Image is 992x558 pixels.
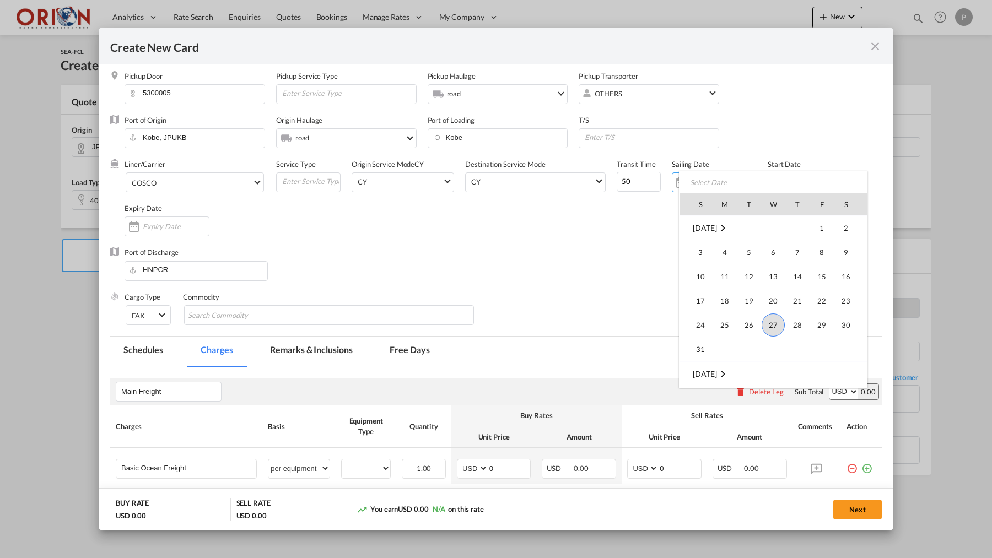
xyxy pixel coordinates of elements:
[738,266,760,288] span: 12
[693,369,716,378] span: [DATE]
[786,290,808,312] span: 21
[680,215,761,240] td: August 2025
[761,289,785,313] td: Wednesday August 20 2025
[713,193,737,215] th: M
[835,217,857,239] span: 2
[810,264,834,289] td: Friday August 15 2025
[713,240,737,264] td: Monday August 4 2025
[762,290,784,312] span: 20
[680,240,867,264] tr: Week 2
[811,266,833,288] span: 15
[738,290,760,312] span: 19
[810,215,834,240] td: Friday August 1 2025
[786,314,808,336] span: 28
[738,241,760,263] span: 5
[689,241,711,263] span: 3
[785,289,810,313] td: Thursday August 21 2025
[810,313,834,337] td: Friday August 29 2025
[714,241,736,263] span: 4
[834,193,867,215] th: S
[689,290,711,312] span: 17
[761,240,785,264] td: Wednesday August 6 2025
[738,314,760,336] span: 26
[785,240,810,264] td: Thursday August 7 2025
[680,337,713,362] td: Sunday August 31 2025
[714,290,736,312] span: 18
[785,313,810,337] td: Thursday August 28 2025
[737,193,761,215] th: T
[811,314,833,336] span: 29
[785,193,810,215] th: T
[714,266,736,288] span: 11
[737,264,761,289] td: Tuesday August 12 2025
[761,313,785,337] td: Wednesday August 27 2025
[680,337,867,362] tr: Week 6
[680,240,713,264] td: Sunday August 3 2025
[761,193,785,215] th: W
[834,215,867,240] td: Saturday August 2 2025
[713,313,737,337] td: Monday August 25 2025
[689,338,711,360] span: 31
[714,314,736,336] span: 25
[810,193,834,215] th: F
[785,264,810,289] td: Thursday August 14 2025
[810,240,834,264] td: Friday August 8 2025
[693,223,716,232] span: [DATE]
[810,289,834,313] td: Friday August 22 2025
[835,266,857,288] span: 16
[737,313,761,337] td: Tuesday August 26 2025
[834,240,867,264] td: Saturday August 9 2025
[786,241,808,263] span: 7
[762,313,785,337] span: 27
[835,241,857,263] span: 9
[713,264,737,289] td: Monday August 11 2025
[689,314,711,336] span: 24
[680,361,867,386] td: September 2025
[680,289,713,313] td: Sunday August 17 2025
[835,290,857,312] span: 23
[680,264,867,289] tr: Week 3
[835,314,857,336] span: 30
[761,264,785,289] td: Wednesday August 13 2025
[680,264,713,289] td: Sunday August 10 2025
[713,289,737,313] td: Monday August 18 2025
[762,266,784,288] span: 13
[834,289,867,313] td: Saturday August 23 2025
[680,361,867,386] tr: Week undefined
[680,313,713,337] td: Sunday August 24 2025
[811,290,833,312] span: 22
[680,215,867,240] tr: Week 1
[689,266,711,288] span: 10
[737,240,761,264] td: Tuesday August 5 2025
[8,500,47,541] iframe: Chat
[762,241,784,263] span: 6
[786,266,808,288] span: 14
[680,193,867,387] md-calendar: Calendar
[680,193,713,215] th: S
[834,264,867,289] td: Saturday August 16 2025
[811,241,833,263] span: 8
[680,289,867,313] tr: Week 4
[680,313,867,337] tr: Week 5
[737,289,761,313] td: Tuesday August 19 2025
[811,217,833,239] span: 1
[834,313,867,337] td: Saturday August 30 2025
